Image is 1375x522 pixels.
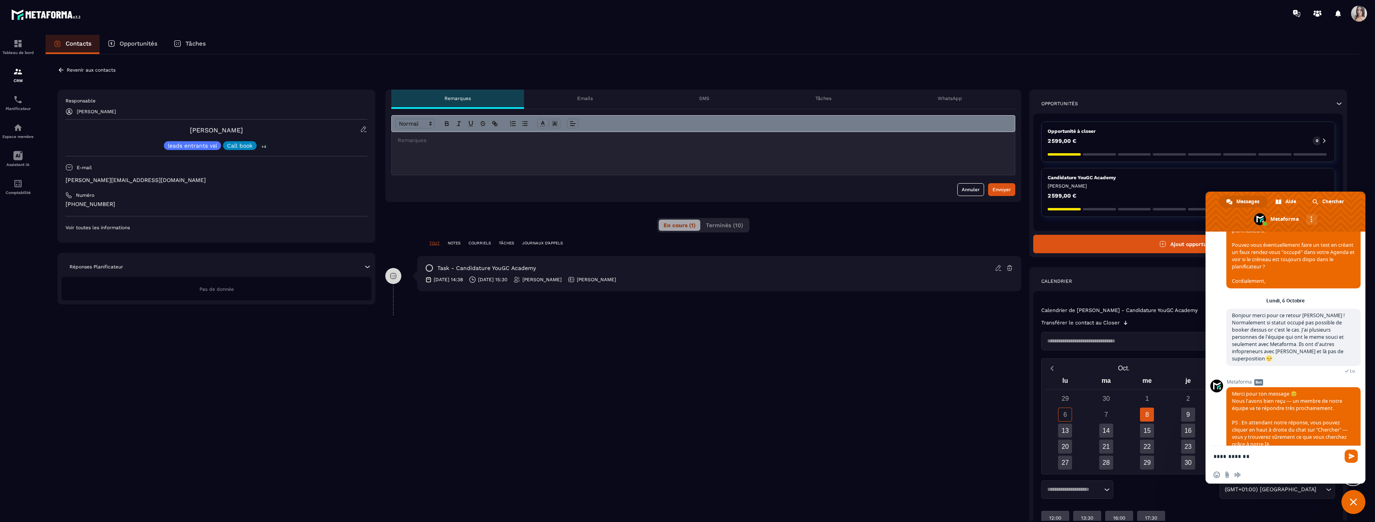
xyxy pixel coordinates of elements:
span: Envoyer un fichier [1224,472,1230,478]
p: 2 599,00 € [1048,138,1076,144]
p: task - Candidature YouGC Academy [437,264,536,272]
div: 22 [1140,440,1154,454]
a: Opportunités [100,35,165,54]
div: 21 [1099,440,1113,454]
button: Annuler [957,183,984,196]
span: Insérer un emoji [1214,472,1220,478]
p: E-mail [77,164,92,171]
p: 16:00 [1113,515,1125,521]
div: 16 [1181,424,1195,438]
input: Search for option [1318,485,1324,494]
div: 6 [1058,408,1072,422]
div: 23 [1181,440,1195,454]
p: Calendrier de [PERSON_NAME] - Candidature YouGC Academy [1041,307,1335,314]
span: Terminés (10) [706,222,743,228]
p: Transférer le contact au Closer [1041,320,1120,326]
span: Messages [1236,196,1259,208]
span: Merci pour ton message 😊 Nous l’avons bien reçu — un membre de notre équipe va te répondre très p... [1232,390,1347,448]
p: Tableau de bord [2,50,34,55]
div: 7 [1099,408,1113,422]
p: [PERSON_NAME] [1048,183,1329,189]
p: [PHONE_NUMBER] [66,200,367,208]
input: Search for option [1044,486,1102,494]
div: 30 [1181,456,1195,470]
a: [PERSON_NAME] [190,126,243,134]
a: Tâches [165,35,214,54]
p: SMS [699,95,709,102]
div: lu [1045,375,1086,389]
button: Terminés (10) [701,220,748,231]
p: Calendrier [1041,278,1072,284]
div: Search for option [1041,332,1335,350]
p: JOURNAUX D'APPELS [522,240,563,246]
div: 1 [1140,392,1154,406]
textarea: Entrez votre message... [1214,453,1340,460]
p: Tâches [815,95,831,102]
p: WhatsApp [938,95,962,102]
div: 28 [1099,456,1113,470]
p: Remarques [444,95,471,102]
span: (GMT+01:00) [GEOGRAPHIC_DATA] [1223,485,1318,494]
div: 30 [1099,392,1113,406]
a: Assistant IA [2,145,34,173]
p: Espace membre [2,134,34,139]
span: Pas de donnée [199,286,234,292]
p: Numéro [76,192,94,198]
button: Envoyer [988,183,1015,196]
div: Aide [1268,196,1304,208]
div: 29 [1058,392,1072,406]
div: 8 [1140,408,1154,422]
p: 12:00 [1049,515,1061,521]
img: scheduler [13,95,23,104]
p: [DATE] 14:38 [434,276,463,283]
p: [PERSON_NAME] [522,276,562,283]
button: Open years overlay [1188,361,1317,375]
img: automations [13,123,23,132]
div: Lundi, 6 Octobre [1266,298,1305,303]
span: Message audio [1234,472,1241,478]
p: Comptabilité [2,190,34,195]
p: Réponses Planificateur [70,264,123,270]
div: 9 [1181,408,1195,422]
div: 15 [1140,424,1154,438]
p: Opportunités [1041,100,1078,107]
span: En cours (1) [664,222,695,228]
div: Autres canaux [1306,214,1317,225]
div: Fermer le chat [1341,490,1365,514]
p: Planificateur [2,106,34,111]
p: TÂCHES [499,240,514,246]
p: COURRIELS [468,240,491,246]
p: Opportunité à closer [1048,128,1329,134]
p: 0 [1316,138,1318,144]
button: En cours (1) [659,220,700,231]
a: formationformationTableau de bord [2,33,34,61]
input: Search for option [1044,337,1324,345]
span: Envoyer [1345,450,1358,463]
p: +4 [259,142,269,151]
p: 13:30 [1081,515,1093,521]
div: Envoyer [992,186,1011,194]
p: Revenir aux contacts [67,67,116,73]
div: 20 [1058,440,1072,454]
p: Assistant IA [2,162,34,167]
div: me [1127,375,1168,389]
a: Contacts [46,35,100,54]
span: Chercher [1322,196,1344,208]
div: je [1168,375,1208,389]
div: Search for option [1220,480,1335,499]
a: formationformationCRM [2,61,34,89]
p: 17:30 [1145,515,1157,521]
p: [DATE] 15:30 [478,276,507,283]
p: NOTES [448,240,460,246]
img: formation [13,67,23,76]
div: 2 [1181,392,1195,406]
p: [PERSON_NAME] [77,109,116,114]
p: Emails [577,95,593,102]
div: 14 [1099,424,1113,438]
span: Metaforma [1226,379,1361,385]
p: [PERSON_NAME] [577,276,616,283]
img: logo [11,7,83,22]
p: CRM [2,78,34,83]
span: Aide [1285,196,1296,208]
p: 2 599,00 € [1048,193,1076,198]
